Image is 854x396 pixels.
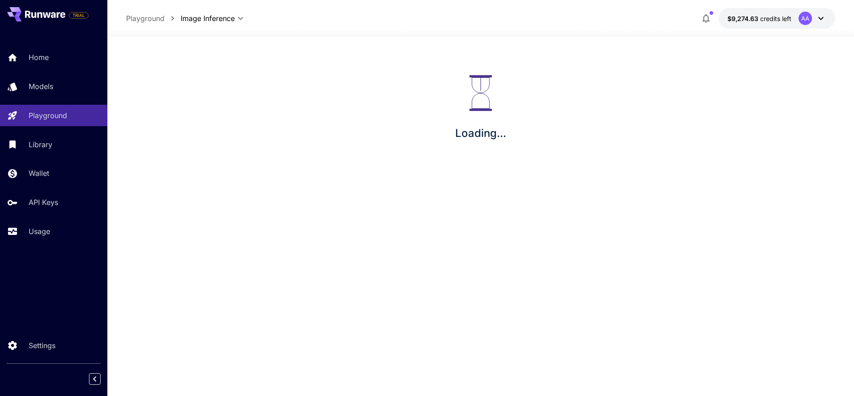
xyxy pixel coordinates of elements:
[799,12,812,25] div: AA
[29,52,49,63] p: Home
[29,81,53,92] p: Models
[126,13,165,24] a: Playground
[29,168,49,179] p: Wallet
[126,13,181,24] nav: breadcrumb
[29,139,52,150] p: Library
[181,13,235,24] span: Image Inference
[727,14,791,23] div: $9,274.6278
[69,10,89,21] span: Add your payment card to enable full platform functionality.
[719,8,835,29] button: $9,274.6278AA
[29,226,50,237] p: Usage
[29,197,58,208] p: API Keys
[760,15,791,22] span: credits left
[727,15,760,22] span: $9,274.63
[29,340,55,351] p: Settings
[29,110,67,121] p: Playground
[89,373,101,385] button: Collapse sidebar
[69,12,88,19] span: TRIAL
[96,371,107,387] div: Collapse sidebar
[455,125,506,141] p: Loading...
